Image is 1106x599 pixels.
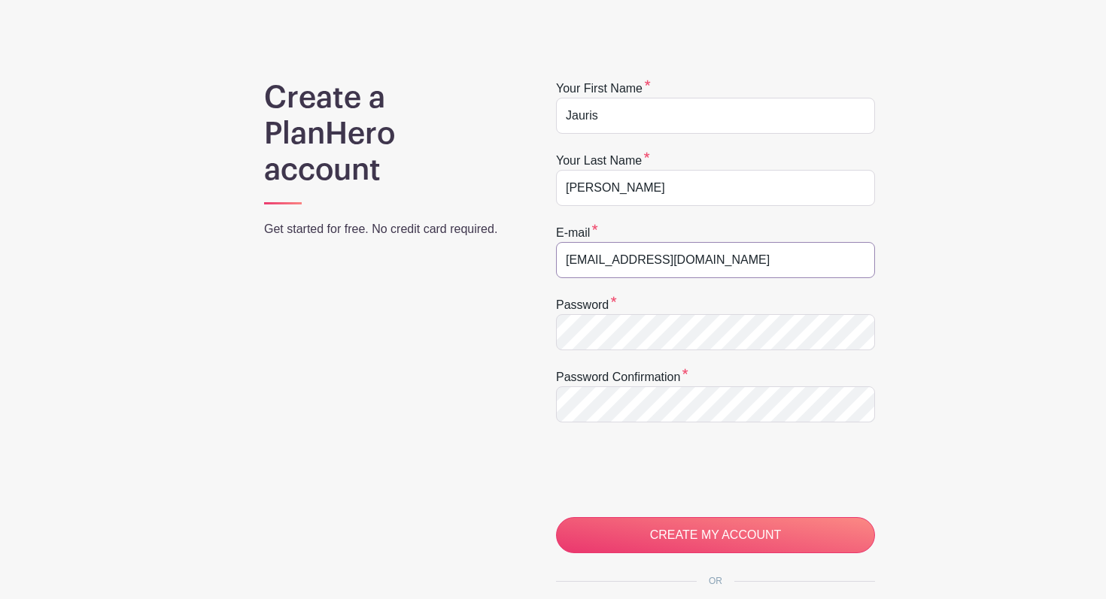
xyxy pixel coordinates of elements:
input: e.g. Julie [556,98,875,134]
input: CREATE MY ACCOUNT [556,517,875,553]
label: E-mail [556,224,598,242]
span: OR [697,576,734,586]
h1: Create a PlanHero account [264,80,517,188]
input: e.g. Smith [556,170,875,206]
iframe: reCAPTCHA [556,440,785,499]
label: Your first name [556,80,651,98]
label: Password [556,296,617,314]
p: Get started for free. No credit card required. [264,220,517,238]
input: e.g. julie@eventco.com [556,242,875,278]
label: Your last name [556,152,650,170]
label: Password confirmation [556,368,688,386]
